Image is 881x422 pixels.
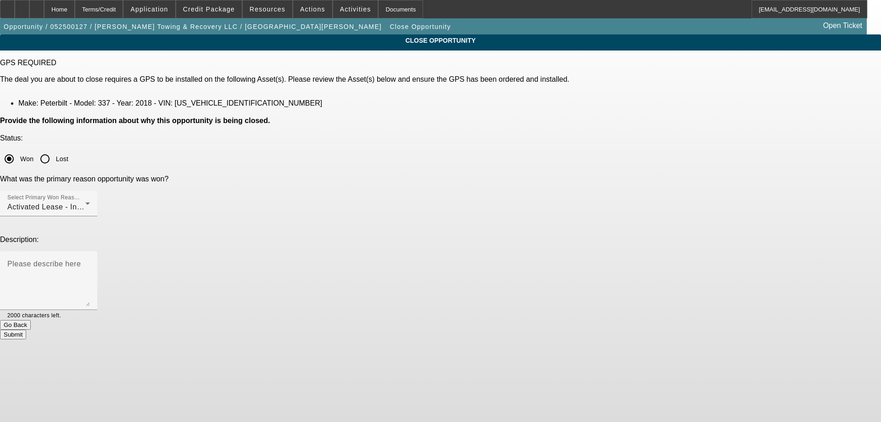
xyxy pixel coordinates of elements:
[4,23,382,30] span: Opportunity / 052500127 / [PERSON_NAME] Towing & Recovery LLC / [GEOGRAPHIC_DATA][PERSON_NAME]
[390,23,451,30] span: Close Opportunity
[130,6,168,13] span: Application
[18,154,33,163] label: Won
[7,203,116,211] span: Activated Lease - In LeasePlus
[7,260,81,268] mat-label: Please describe here
[183,6,235,13] span: Credit Package
[176,0,242,18] button: Credit Package
[123,0,175,18] button: Application
[340,6,371,13] span: Activities
[387,18,453,35] button: Close Opportunity
[7,195,81,201] mat-label: Select Primary Won Reason
[18,99,881,107] li: Make: Peterbilt - Model: 337 - Year: 2018 - VIN: [US_VEHICLE_IDENTIFICATION_NUMBER]
[54,154,68,163] label: Lost
[293,0,332,18] button: Actions
[250,6,285,13] span: Resources
[7,310,61,320] mat-hint: 2000 characters left.
[7,37,874,44] span: CLOSE OPPORTUNITY
[243,0,292,18] button: Resources
[300,6,325,13] span: Actions
[333,0,378,18] button: Activities
[820,18,866,34] a: Open Ticket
